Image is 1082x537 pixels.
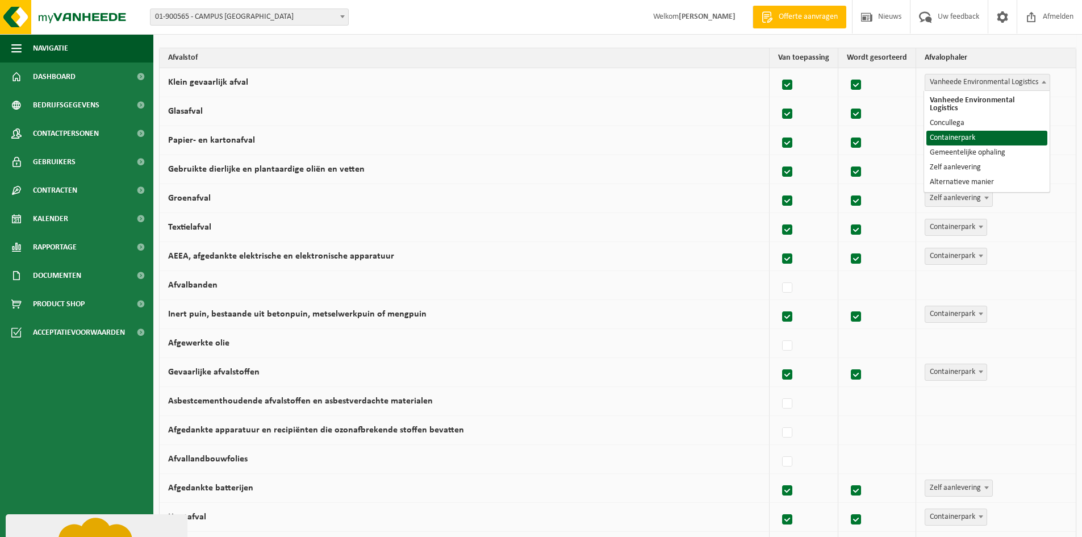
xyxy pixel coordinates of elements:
span: Containerpark [925,306,987,322]
span: Acceptatievoorwaarden [33,318,125,347]
span: Gebruikers [33,148,76,176]
li: Gemeentelijke ophaling [926,145,1047,160]
li: Zelf aanlevering [926,160,1047,175]
strong: [PERSON_NAME] [679,13,736,21]
th: Afvalophaler [916,48,1076,68]
span: Containerpark [925,248,987,265]
label: Papier- en kartonafval [168,136,255,145]
label: Groenafval [168,194,211,203]
span: Containerpark [925,364,987,381]
span: Zelf aanlevering [925,190,992,206]
li: Vanheede Environmental Logistics [926,93,1047,116]
span: 01-900565 - CAMPUS SINT-VINCENTIUS - ANZEGEM [150,9,349,26]
span: Zelf aanlevering [925,480,992,496]
span: Vanheede Environmental Logistics [925,74,1050,91]
span: Dashboard [33,63,76,91]
img: Profielafbeelding agent [9,2,173,167]
span: 01-900565 - CAMPUS SINT-VINCENTIUS - ANZEGEM [151,9,348,25]
span: Contracten [33,176,77,205]
span: Containerpark [925,509,987,525]
label: Inert puin, bestaande uit betonpuin, metselwerkpuin of mengpuin [168,310,427,319]
span: Containerpark [925,219,987,236]
span: Containerpark [925,364,987,380]
label: Textielafval [168,223,211,232]
span: Navigatie [33,34,68,63]
a: Offerte aanvragen [753,6,846,28]
label: Asbestcementhoudende afvalstoffen en asbestverdachte materialen [168,397,433,406]
label: Klein gevaarlijk afval [168,78,248,87]
span: Contactpersonen [33,119,99,148]
span: Kalender [33,205,68,233]
label: Afgedankte batterijen [168,484,253,493]
span: Offerte aanvragen [776,11,841,23]
li: Concullega [926,116,1047,131]
span: Zelf aanlevering [925,190,993,207]
th: Afvalstof [160,48,770,68]
span: Documenten [33,261,81,290]
label: Afvalbanden [168,281,218,290]
label: Afvallandbouwfolies [168,455,248,464]
span: Bedrijfsgegevens [33,91,99,119]
span: Product Shop [33,290,85,318]
li: Containerpark [926,131,1047,145]
span: Rapportage [33,233,77,261]
span: Containerpark [925,248,987,264]
label: Afgewerkte olie [168,339,229,348]
span: Containerpark [925,306,987,323]
span: Vanheede Environmental Logistics [925,74,1050,90]
iframe: chat widget [6,512,190,537]
label: Afgedankte apparatuur en recipiënten die ozonafbrekende stoffen bevatten [168,426,464,435]
label: Glasafval [168,107,203,116]
li: Alternatieve manier [926,175,1047,190]
th: Wordt gesorteerd [838,48,916,68]
label: Gevaarlijke afvalstoffen [168,368,260,377]
th: Van toepassing [770,48,838,68]
label: Gebruikte dierlijke en plantaardige oliën en vetten [168,165,365,174]
span: Containerpark [925,219,987,235]
span: Containerpark [925,509,987,526]
span: Zelf aanlevering [925,480,993,497]
label: AEEA, afgedankte elektrische en elektronische apparatuur [168,252,394,261]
